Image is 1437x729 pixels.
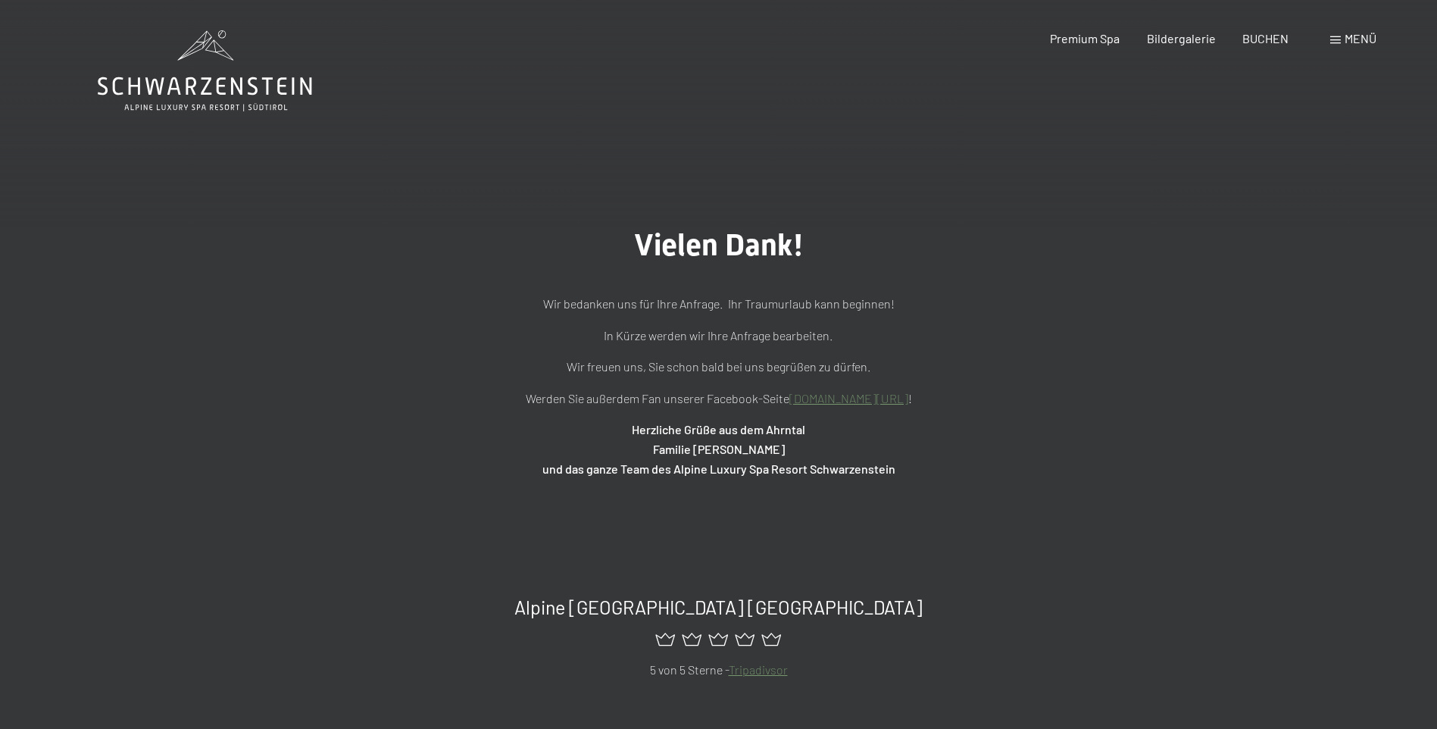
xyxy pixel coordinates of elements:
[340,294,1098,314] p: Wir bedanken uns für Ihre Anfrage. Ihr Traumurlaub kann beginnen!
[542,422,895,475] strong: Herzliche Grüße aus dem Ahrntal Familie [PERSON_NAME] und das ganze Team des Alpine Luxury Spa Re...
[1242,31,1289,45] a: BUCHEN
[634,227,804,263] span: Vielen Dank!
[340,357,1098,377] p: Wir freuen uns, Sie schon bald bei uns begrüßen zu dürfen.
[340,389,1098,408] p: Werden Sie außerdem Fan unserer Facebook-Seite !
[1147,31,1216,45] a: Bildergalerie
[789,391,908,405] a: [DOMAIN_NAME][URL]
[729,662,788,677] a: Tripadivsor
[201,660,1236,680] p: 5 von 5 Sterne -
[1345,31,1376,45] span: Menü
[1050,31,1120,45] a: Premium Spa
[340,326,1098,346] p: In Kürze werden wir Ihre Anfrage bearbeiten.
[514,596,923,618] span: Alpine [GEOGRAPHIC_DATA] [GEOGRAPHIC_DATA]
